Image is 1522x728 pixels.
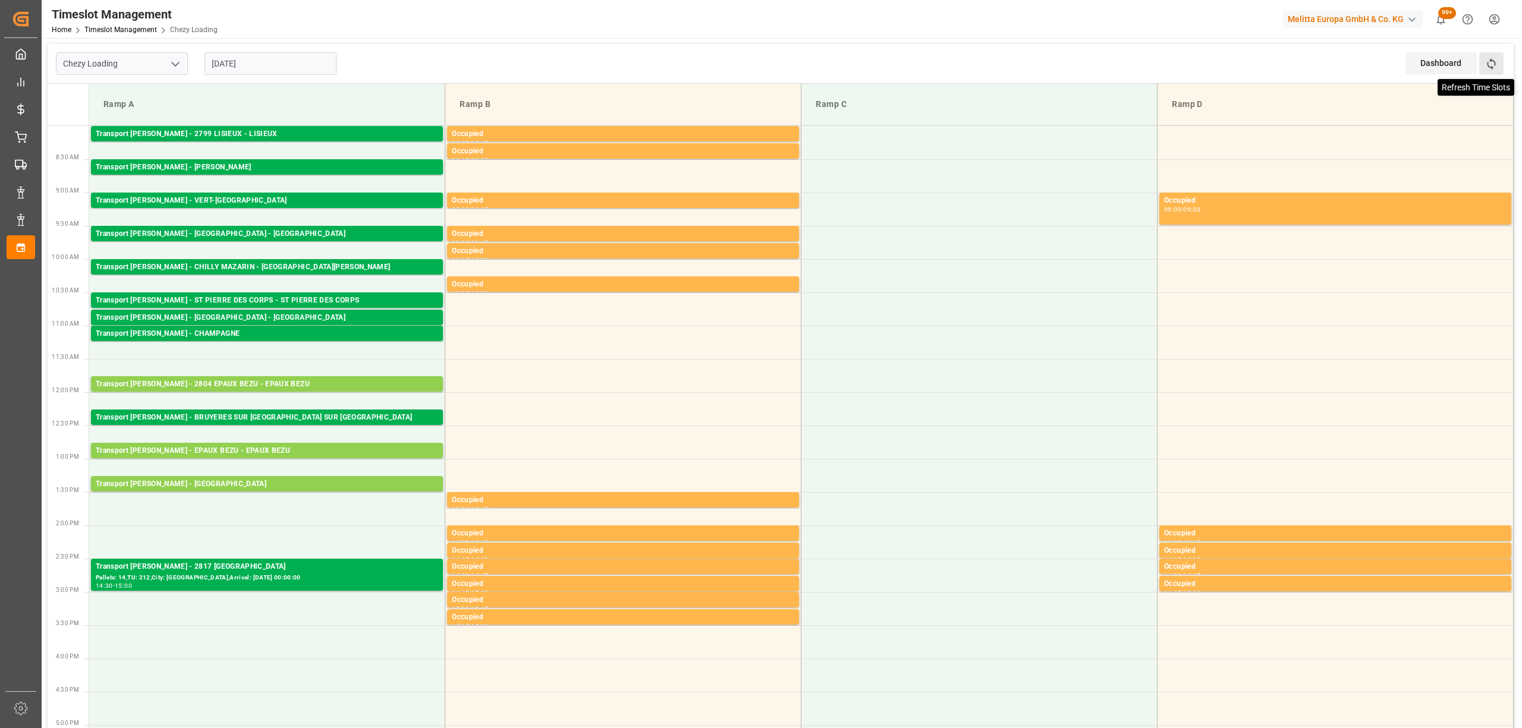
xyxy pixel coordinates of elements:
[471,590,488,595] div: 15:00
[1438,7,1456,19] span: 99+
[452,612,794,623] div: Occupied
[452,528,794,540] div: Occupied
[96,295,438,307] div: Transport [PERSON_NAME] - ST PIERRE DES CORPS - ST PIERRE DES CORPS
[96,140,438,150] div: Pallets: ,TU: 481,City: [GEOGRAPHIC_DATA],Arrival: [DATE] 00:00:00
[56,154,79,160] span: 8:30 AM
[96,490,438,500] div: Pallets: 16,TU: 1588,City: [GEOGRAPHIC_DATA],Arrival: [DATE] 00:00:00
[52,287,79,294] span: 10:30 AM
[452,240,469,245] div: 09:30
[1183,207,1200,212] div: 09:30
[1164,590,1181,595] div: 14:45
[1164,557,1181,562] div: 14:15
[452,291,469,296] div: 10:15
[1181,573,1183,578] div: -
[96,424,438,434] div: Pallets: 2,TU: 487,City: [GEOGRAPHIC_DATA],Arrival: [DATE] 00:00:00
[52,320,79,327] span: 11:00 AM
[469,140,471,146] div: -
[471,540,488,545] div: 14:15
[1181,540,1183,545] div: -
[96,261,438,273] div: Transport [PERSON_NAME] - CHILLY MAZARIN - [GEOGRAPHIC_DATA][PERSON_NAME]
[469,540,471,545] div: -
[811,93,1147,115] div: Ramp C
[452,606,469,612] div: 15:00
[52,5,218,23] div: Timeslot Management
[1183,573,1200,578] div: 14:45
[96,195,438,207] div: Transport [PERSON_NAME] - VERT-[GEOGRAPHIC_DATA]
[452,573,469,578] div: 14:30
[96,340,438,350] div: Pallets: 6,TU: 312,City: [GEOGRAPHIC_DATA],Arrival: [DATE] 00:00:00
[452,540,469,545] div: 14:00
[52,26,71,34] a: Home
[471,573,488,578] div: 14:45
[166,55,184,73] button: open menu
[1183,540,1200,545] div: 14:15
[96,228,438,240] div: Transport [PERSON_NAME] - [GEOGRAPHIC_DATA] - [GEOGRAPHIC_DATA]
[96,312,438,324] div: Transport [PERSON_NAME] - [GEOGRAPHIC_DATA] - [GEOGRAPHIC_DATA]
[469,257,471,263] div: -
[56,187,79,194] span: 9:00 AM
[1183,590,1200,595] div: 15:00
[1164,545,1507,557] div: Occupied
[471,606,488,612] div: 15:15
[113,583,115,588] div: -
[1181,207,1183,212] div: -
[1164,528,1507,540] div: Occupied
[452,590,469,595] div: 14:45
[452,557,469,562] div: 14:15
[96,240,438,250] div: Pallets: 11,TU: 616,City: [GEOGRAPHIC_DATA],Arrival: [DATE] 00:00:00
[96,324,438,334] div: Pallets: 3,TU: 462,City: [GEOGRAPHIC_DATA],Arrival: [DATE] 00:00:00
[96,207,438,217] div: Pallets: 3,TU: 56,City: [GEOGRAPHIC_DATA],Arrival: [DATE] 00:00:00
[452,195,794,207] div: Occupied
[452,245,794,257] div: Occupied
[471,506,488,512] div: 13:45
[469,506,471,512] div: -
[56,453,79,460] span: 1:00 PM
[96,445,438,457] div: Transport [PERSON_NAME] - EPAUX BEZU - EPAUX BEZU
[1283,8,1427,30] button: Melitta Europa GmbH & Co. KG
[471,557,488,562] div: 14:30
[471,140,488,146] div: 08:15
[469,207,471,212] div: -
[452,207,469,212] div: 09:00
[96,457,438,467] div: Pallets: 10,TU: 564,City: EPAUX BEZU,Arrival: [DATE] 00:00:00
[452,561,794,573] div: Occupied
[1183,557,1200,562] div: 14:30
[1454,6,1481,33] button: Help Center
[96,583,113,588] div: 14:30
[96,573,438,583] div: Pallets: 14,TU: 212,City: [GEOGRAPHIC_DATA],Arrival: [DATE] 00:00:00
[452,128,794,140] div: Occupied
[469,606,471,612] div: -
[56,587,79,593] span: 3:00 PM
[471,257,488,263] div: 10:00
[452,545,794,557] div: Occupied
[96,328,438,340] div: Transport [PERSON_NAME] - CHAMPAGNE
[452,279,794,291] div: Occupied
[469,590,471,595] div: -
[96,379,438,390] div: Transport [PERSON_NAME] - 2804 EPAUX BEZU - EPAUX BEZU
[52,254,79,260] span: 10:00 AM
[52,420,79,427] span: 12:30 PM
[471,157,488,163] div: 08:30
[205,52,337,75] input: DD-MM-YYYY
[56,720,79,726] span: 5:00 PM
[452,623,469,629] div: 15:15
[96,307,438,317] div: Pallets: ,TU: 594,City: [GEOGRAPHIC_DATA],Arrival: [DATE] 00:00:00
[56,520,79,527] span: 2:00 PM
[471,291,488,296] div: 10:30
[56,52,188,75] input: Type to search/select
[469,573,471,578] div: -
[96,128,438,140] div: Transport [PERSON_NAME] - 2799 LISIEUX - LISIEUX
[471,240,488,245] div: 09:45
[96,412,438,424] div: Transport [PERSON_NAME] - BRUYERES SUR [GEOGRAPHIC_DATA] SUR [GEOGRAPHIC_DATA]
[1164,561,1507,573] div: Occupied
[1283,11,1423,28] div: Melitta Europa GmbH & Co. KG
[1164,573,1181,578] div: 14:30
[56,653,79,660] span: 4:00 PM
[56,487,79,493] span: 1:30 PM
[96,162,438,174] div: Transport [PERSON_NAME] - [PERSON_NAME]
[96,174,438,184] div: Pallets: 2,TU: 246,City: [GEOGRAPHIC_DATA],Arrival: [DATE] 00:00:00
[455,93,791,115] div: Ramp B
[469,623,471,629] div: -
[452,157,469,163] div: 08:15
[99,93,435,115] div: Ramp A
